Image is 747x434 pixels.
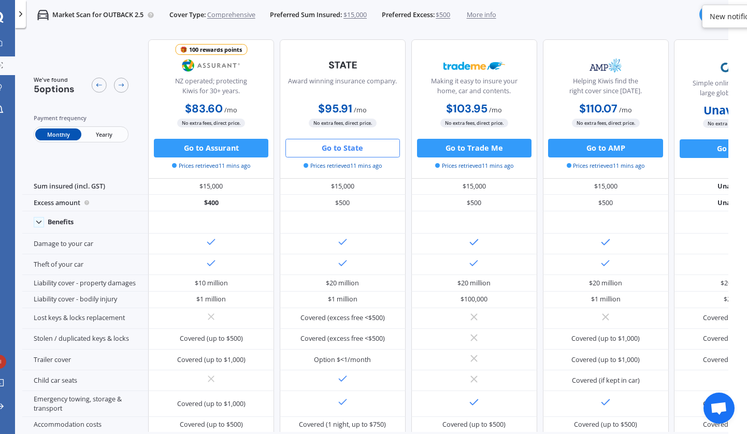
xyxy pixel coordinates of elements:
[591,295,621,304] div: $1 million
[417,139,531,157] button: Go to Trade Me
[196,295,226,304] div: $1 million
[354,106,367,114] span: / mo
[489,106,502,114] span: / mo
[22,254,148,275] div: Theft of your car
[52,10,143,20] p: Market Scan for OUTBACK 2.5
[280,195,406,211] div: $500
[326,279,359,288] div: $20 million
[22,292,148,308] div: Liability cover - bodily injury
[543,195,669,211] div: $500
[169,10,206,20] span: Cover Type:
[288,77,397,100] div: Award winning insurance company.
[22,275,148,292] div: Liability cover - property damages
[207,10,255,20] span: Comprehensive
[22,179,148,195] div: Sum insured (incl. GST)
[571,355,640,365] div: Covered (up to $1,000)
[619,106,632,114] span: / mo
[318,102,352,116] b: $95.91
[180,334,243,343] div: Covered (up to $500)
[35,128,81,140] span: Monthly
[543,179,669,195] div: $15,000
[34,83,75,95] span: 5 options
[461,295,487,304] div: $100,000
[304,162,382,170] span: Prices retrieved 11 mins ago
[572,376,640,385] div: Covered (if kept in car)
[300,334,385,343] div: Covered (excess free <$500)
[22,350,148,370] div: Trailer cover
[572,119,640,127] span: No extra fees, direct price.
[270,10,342,20] span: Preferred Sum Insured:
[457,279,491,288] div: $20 million
[180,54,242,77] img: Assurant.png
[180,420,243,429] div: Covered (up to $500)
[411,179,537,195] div: $15,000
[148,179,274,195] div: $15,000
[177,119,245,127] span: No extra fees, direct price.
[442,420,506,429] div: Covered (up to $500)
[551,77,660,100] div: Helping Kiwis find the right cover since [DATE].
[180,47,186,53] img: points
[446,102,487,116] b: $103.95
[467,10,496,20] span: More info
[443,54,505,77] img: Trademe.webp
[224,106,237,114] span: / mo
[148,195,274,211] div: $400
[703,393,735,424] a: Open chat
[571,334,640,343] div: Covered (up to $1,000)
[314,355,371,365] div: Option $<1/month
[285,139,400,157] button: Go to State
[300,313,385,323] div: Covered (excess free <$500)
[436,10,450,20] span: $500
[22,370,148,391] div: Child car seats
[177,399,246,409] div: Covered (up to $1,000)
[548,139,663,157] button: Go to AMP
[22,234,148,254] div: Damage to your car
[22,391,148,417] div: Emergency towing, storage & transport
[299,420,386,429] div: Covered (1 night, up to $750)
[411,195,537,211] div: $500
[154,139,268,157] button: Go to Assurant
[156,77,266,100] div: NZ operated; protecting Kiwis for 30+ years.
[419,77,529,100] div: Making it easy to insure your home, car and contents.
[382,10,435,20] span: Preferred Excess:
[328,295,357,304] div: $1 million
[195,279,228,288] div: $10 million
[575,54,637,77] img: AMP.webp
[280,179,406,195] div: $15,000
[309,119,377,127] span: No extra fees, direct price.
[34,113,129,123] div: Payment frequency
[435,162,513,170] span: Prices retrieved 11 mins ago
[22,329,148,350] div: Stolen / duplicated keys & locks
[574,420,637,429] div: Covered (up to $500)
[172,162,250,170] span: Prices retrieved 11 mins ago
[22,308,148,329] div: Lost keys & locks replacement
[22,195,148,211] div: Excess amount
[37,9,49,21] img: car.f15378c7a67c060ca3f3.svg
[34,76,75,84] span: We've found
[189,45,242,54] div: 100 rewards points
[312,54,373,76] img: State-text-1.webp
[177,355,246,365] div: Covered (up to $1,000)
[440,119,508,127] span: No extra fees, direct price.
[589,279,622,288] div: $20 million
[22,417,148,433] div: Accommodation costs
[185,102,223,116] b: $83.60
[579,102,617,116] b: $110.07
[343,10,367,20] span: $15,000
[48,218,74,226] div: Benefits
[81,128,127,140] span: Yearly
[567,162,645,170] span: Prices retrieved 11 mins ago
